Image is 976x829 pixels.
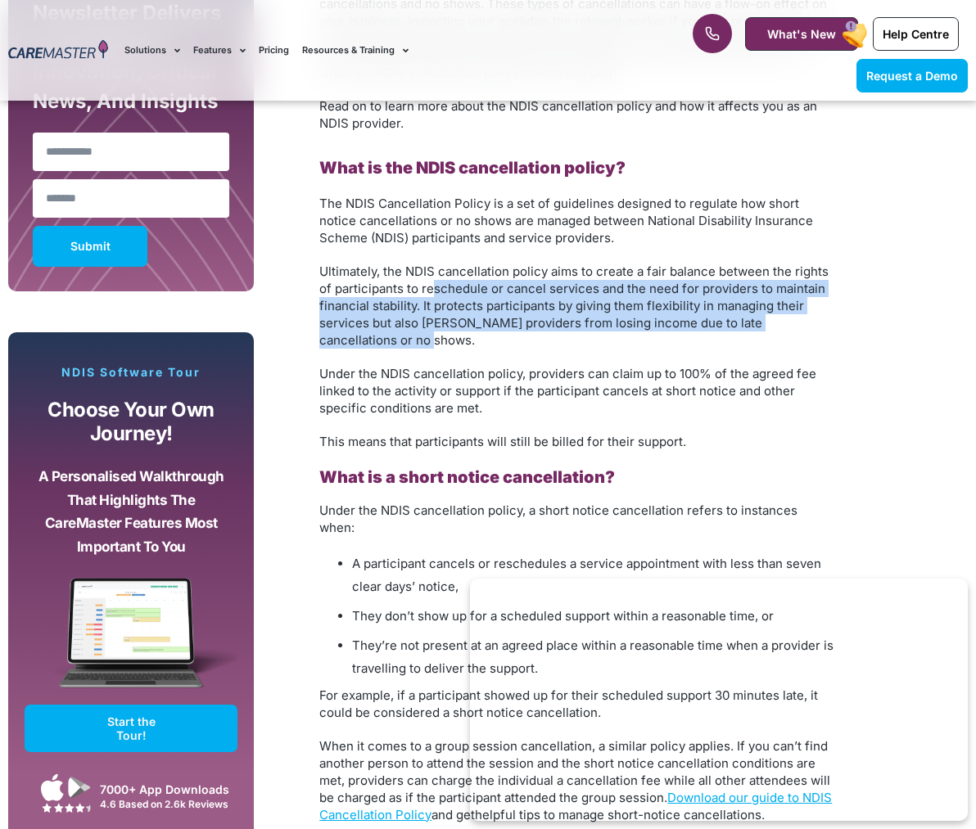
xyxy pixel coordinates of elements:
a: Solutions [124,23,180,78]
p: NDIS Software Tour [25,365,237,380]
span: What's New [767,27,836,41]
span: This means that participants will still be billed for their support. [319,434,686,449]
span: Under the NDIS cancellation policy, providers can claim up to 100% of the agreed fee linked to th... [319,366,816,416]
img: Apple App Store Icon [41,773,64,801]
span: The NDIS Cancellation Policy is a set of guidelines designed to regulate how short notice cancell... [319,196,813,246]
a: Help Centre [873,17,959,51]
img: Google Play App Icon [68,775,91,800]
a: Download our guide to NDIS Cancellation Policy [319,790,832,822]
a: Features [193,23,246,78]
a: Resources & Training [302,23,409,78]
span: For example, if a participant showed up for their scheduled support 30 minutes late, it could be ... [319,687,818,720]
img: Google Play Store App Review Stars [42,803,91,813]
button: Submit [33,226,147,267]
span: Read on to learn more about the NDIS cancellation policy and how it affects you as an NDIS provider. [319,98,817,131]
a: Request a Demo [856,59,968,92]
span: Under the NDIS cancellation policy, a short notice cancellation refers to instances when: [319,502,798,535]
span: Help Centre [883,27,949,41]
div: 4.6 Based on 2.6k Reviews [100,798,230,810]
iframe: Popup CTA [470,579,968,821]
b: What is the NDIS cancellation policy? [319,158,626,178]
a: Pricing [259,23,289,78]
span: Submit [70,242,111,250]
span: A participant cancels or reschedules a service appointment with less than seven clear days’ notice, [352,556,821,594]
div: 7000+ App Downloads [100,781,230,798]
a: Start the Tour! [25,705,237,752]
span: They’re not present at an agreed place within a reasonable time when a provider is travelling to ... [352,638,834,676]
img: CareMaster Software Mockup on Screen [25,578,237,705]
b: What is a short notice cancellation? [319,467,615,487]
span: When it comes to a group session cancellation, a similar policy applies. If you can’t find anothe... [319,738,832,822]
span: Request a Demo [866,69,958,83]
p: helpful tips to manage short-notice cancellations. [319,737,835,823]
span: Start the Tour! [100,714,162,742]
span: They don’t show up for a scheduled support within a reasonable time, or [352,608,774,624]
nav: Menu [124,23,622,78]
span: Ultimately, the NDIS cancellation policy aims to create a fair balance between the rights of part... [319,264,829,348]
img: CareMaster Logo [8,39,108,61]
p: Choose your own journey! [37,399,225,445]
p: A personalised walkthrough that highlights the CareMaster features most important to you [37,465,225,558]
a: What's New [745,17,858,51]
